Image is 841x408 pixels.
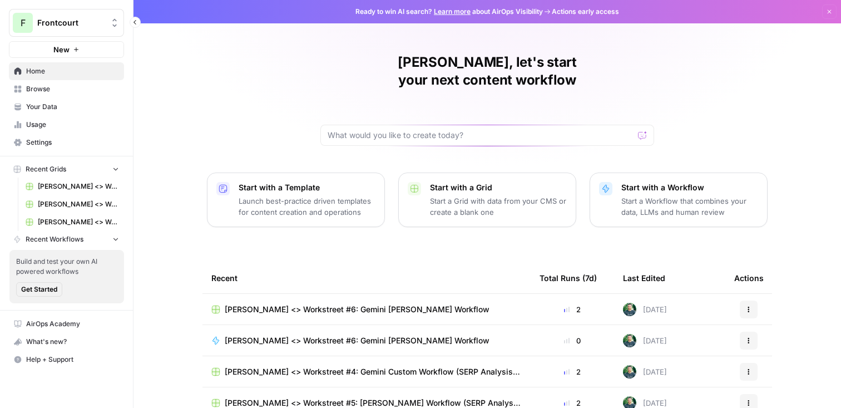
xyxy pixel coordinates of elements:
[621,182,758,193] p: Start with a Workflow
[211,304,522,315] a: [PERSON_NAME] <> Workstreet #6: Gemini [PERSON_NAME] Workflow
[623,365,636,378] img: h07igkfloj1v9lqp1sxvufjbesm0
[37,17,105,28] span: Frontcourt
[239,182,375,193] p: Start with a Template
[26,164,66,174] span: Recent Grids
[623,303,636,316] img: h07igkfloj1v9lqp1sxvufjbesm0
[211,263,522,293] div: Recent
[430,182,567,193] p: Start with a Grid
[552,7,619,17] span: Actions early access
[621,195,758,218] p: Start a Workflow that combines your data, LLMs and human review
[225,304,489,315] span: [PERSON_NAME] <> Workstreet #6: Gemini [PERSON_NAME] Workflow
[540,335,605,346] div: 0
[9,62,124,80] a: Home
[590,173,768,227] button: Start with a WorkflowStart a Workflow that combines your data, LLMs and human review
[38,217,119,227] span: [PERSON_NAME] <> Workstreet #5: [PERSON_NAME] Workflow (SERP Analysis + Transcript + Custom Prompt)
[355,7,543,17] span: Ready to win AI search? about AirOps Visibility
[9,134,124,151] a: Settings
[26,66,119,76] span: Home
[16,282,62,297] button: Get Started
[26,84,119,94] span: Browse
[211,335,522,346] a: [PERSON_NAME] <> Workstreet #6: Gemini [PERSON_NAME] Workflow
[9,333,123,350] div: What's new?
[225,335,489,346] span: [PERSON_NAME] <> Workstreet #6: Gemini [PERSON_NAME] Workflow
[623,334,636,347] img: h07igkfloj1v9lqp1sxvufjbesm0
[21,213,124,231] a: [PERSON_NAME] <> Workstreet #5: [PERSON_NAME] Workflow (SERP Analysis + Transcript + Custom Prompt)
[320,53,654,89] h1: [PERSON_NAME], let's start your next content workflow
[9,315,124,333] a: AirOps Academy
[211,366,522,377] a: [PERSON_NAME] <> Workstreet #4: Gemini Custom Workflow (SERP Analysis + Transcript + Custom Prompt)
[430,195,567,218] p: Start a Grid with data from your CMS or create a blank one
[9,351,124,368] button: Help + Support
[9,333,124,351] button: What's new?
[623,303,667,316] div: [DATE]
[21,195,124,213] a: [PERSON_NAME] <> Workstreet #4: Gemini Custom Workflow (SERP Analysis + Transcript + Custom Prompt)
[9,41,124,58] button: New
[9,9,124,37] button: Workspace: Frontcourt
[38,199,119,209] span: [PERSON_NAME] <> Workstreet #4: Gemini Custom Workflow (SERP Analysis + Transcript + Custom Prompt)
[434,7,471,16] a: Learn more
[9,231,124,248] button: Recent Workflows
[26,355,119,365] span: Help + Support
[26,319,119,329] span: AirOps Academy
[26,137,119,148] span: Settings
[540,304,605,315] div: 2
[53,44,70,55] span: New
[225,366,522,377] span: [PERSON_NAME] <> Workstreet #4: Gemini Custom Workflow (SERP Analysis + Transcript + Custom Prompt)
[9,80,124,98] a: Browse
[16,257,117,277] span: Build and test your own AI powered workflows
[9,161,124,178] button: Recent Grids
[207,173,385,227] button: Start with a TemplateLaunch best-practice driven templates for content creation and operations
[623,365,667,378] div: [DATE]
[21,16,26,30] span: F
[26,102,119,112] span: Your Data
[21,178,124,195] a: [PERSON_NAME] <> Workstreet #6: Gemini [PERSON_NAME] Workflow
[623,334,667,347] div: [DATE]
[9,116,124,134] a: Usage
[540,263,597,293] div: Total Runs (7d)
[26,234,83,244] span: Recent Workflows
[328,130,634,141] input: What would you like to create today?
[38,181,119,191] span: [PERSON_NAME] <> Workstreet #6: Gemini [PERSON_NAME] Workflow
[398,173,576,227] button: Start with a GridStart a Grid with data from your CMS or create a blank one
[26,120,119,130] span: Usage
[540,366,605,377] div: 2
[9,98,124,116] a: Your Data
[21,284,57,294] span: Get Started
[239,195,375,218] p: Launch best-practice driven templates for content creation and operations
[734,263,764,293] div: Actions
[623,263,665,293] div: Last Edited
